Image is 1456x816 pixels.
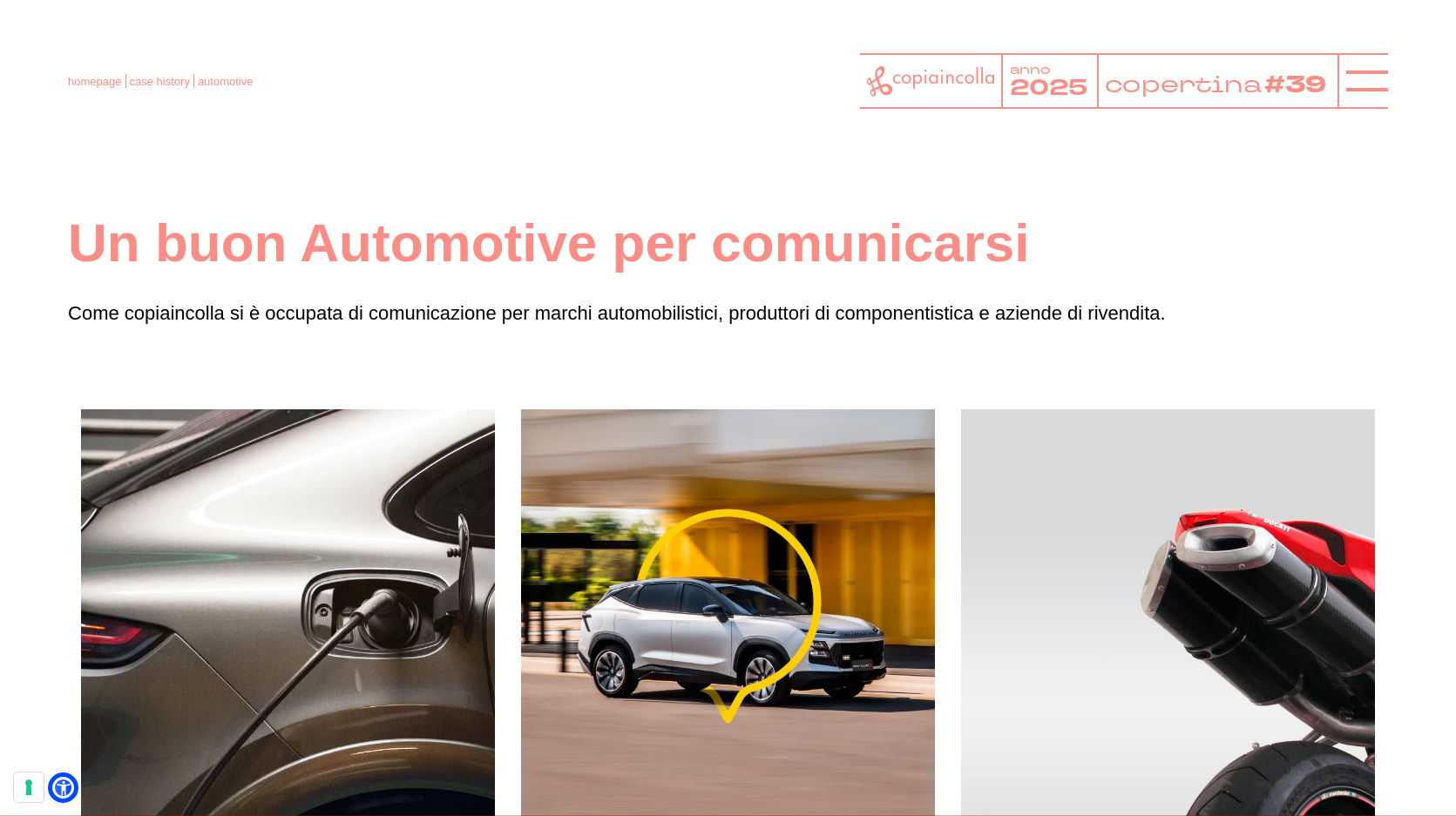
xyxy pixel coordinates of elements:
a: automotive [198,75,254,88]
h1: Un buon Automotive per comunicarsi [68,209,1388,277]
tspan: 2025 [1010,73,1087,103]
p: Come copiaincolla si è occupata di comunicazione per marchi automobilistici, produttori di compon... [68,298,1388,328]
button: Le tue preferenze relative al consenso per le tecnologie di tracciamento [14,772,44,802]
a: Open Accessibility Menu [52,777,74,799]
a: homepage [68,75,121,88]
tspan: copertina [1105,70,1263,100]
tspan: #39 [1266,69,1330,103]
tspan: anno [1010,61,1051,78]
a: case history [130,75,190,88]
